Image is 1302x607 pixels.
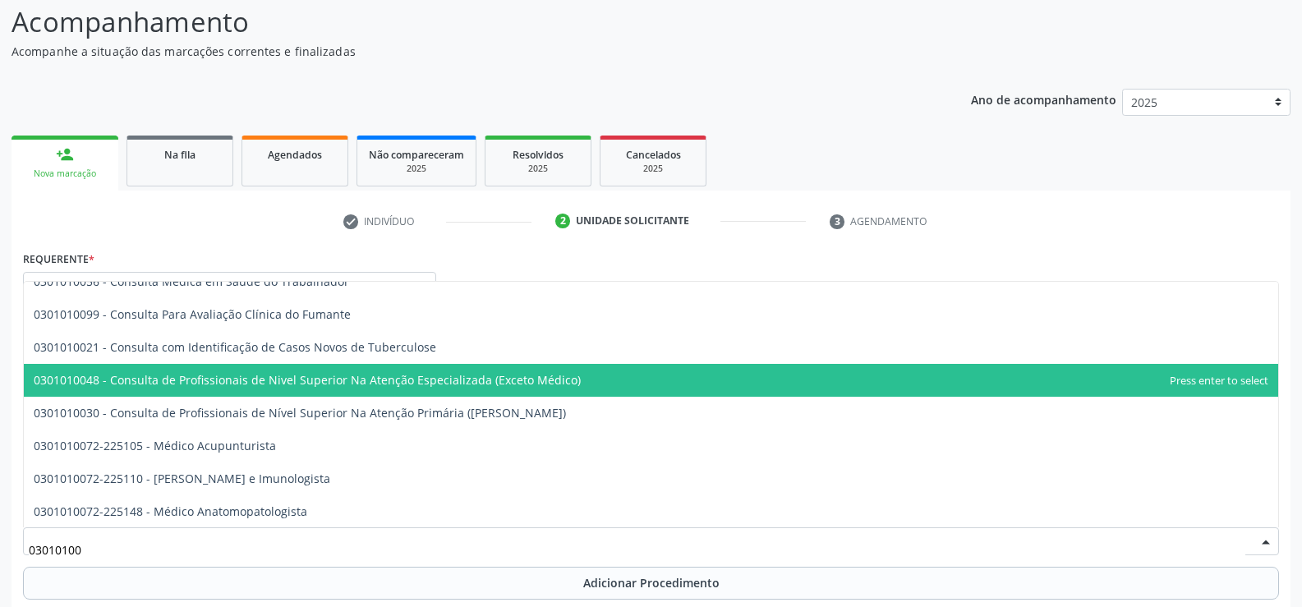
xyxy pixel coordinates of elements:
div: Nova marcação [23,168,107,180]
span: 0301010048 - Consulta de Profissionais de Nivel Superior Na Atenção Especializada (Exceto Médico) [34,372,581,388]
div: 2025 [612,163,694,175]
span: Na fila [164,148,196,162]
p: Ano de acompanhamento [971,89,1116,109]
span: 0301010099 - Consulta Para Avaliação Clínica do Fumante [34,306,351,322]
button: Adicionar Procedimento [23,567,1279,600]
label: Requerente [23,246,94,272]
span: 0301010030 - Consulta de Profissionais de Nível Superior Na Atenção Primária ([PERSON_NAME]) [34,405,566,421]
p: Acompanhamento [12,2,907,43]
span: 0301010072-225105 - Médico Acupunturista [34,438,276,453]
span: Não compareceram [369,148,464,162]
span: 0301010072-225148 - Médico Anatomopatologista [34,504,307,519]
span: 0301010021 - Consulta com Identificação de Casos Novos de Tuberculose [34,339,436,355]
span: Cancelados [626,148,681,162]
div: 2025 [497,163,579,175]
span: Resolvidos [513,148,564,162]
div: 2 [555,214,570,228]
div: Unidade solicitante [576,214,689,228]
span: 0301010056 - Consulta Medica em Saude do Trabalhador [34,274,349,289]
div: person_add [56,145,74,163]
span: Paciente [29,278,403,294]
input: Buscar por procedimento [29,533,1245,566]
p: Acompanhe a situação das marcações correntes e finalizadas [12,43,907,60]
span: 0301010072-225110 - [PERSON_NAME] e Imunologista [34,471,330,486]
div: 2025 [369,163,464,175]
span: Adicionar Procedimento [583,574,720,591]
span: Agendados [268,148,322,162]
